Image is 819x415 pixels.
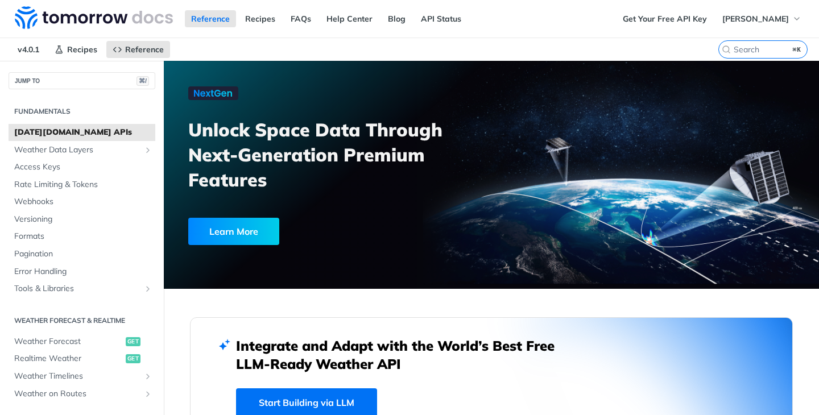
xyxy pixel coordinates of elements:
[15,6,173,29] img: Tomorrow.io Weather API Docs
[126,337,140,346] span: get
[14,231,152,242] span: Formats
[9,72,155,89] button: JUMP TO⌘/
[185,10,236,27] a: Reference
[14,371,140,382] span: Weather Timelines
[9,142,155,159] a: Weather Data LayersShow subpages for Weather Data Layers
[382,10,412,27] a: Blog
[188,218,441,245] a: Learn More
[9,368,155,385] a: Weather TimelinesShow subpages for Weather Timelines
[9,176,155,193] a: Rate Limiting & Tokens
[188,117,504,192] h3: Unlock Space Data Through Next-Generation Premium Features
[9,193,155,210] a: Webhooks
[67,44,97,55] span: Recipes
[9,106,155,117] h2: Fundamentals
[790,44,804,55] kbd: ⌘K
[14,388,140,400] span: Weather on Routes
[106,41,170,58] a: Reference
[9,159,155,176] a: Access Keys
[14,127,152,138] span: [DATE][DOMAIN_NAME] APIs
[14,283,140,294] span: Tools & Libraries
[9,316,155,326] h2: Weather Forecast & realtime
[126,354,140,363] span: get
[9,385,155,402] a: Weather on RoutesShow subpages for Weather on Routes
[143,372,152,381] button: Show subpages for Weather Timelines
[320,10,379,27] a: Help Center
[716,10,808,27] button: [PERSON_NAME]
[239,10,282,27] a: Recipes
[14,144,140,156] span: Weather Data Layers
[9,246,155,263] a: Pagination
[14,179,152,190] span: Rate Limiting & Tokens
[284,10,317,27] a: FAQs
[143,284,152,293] button: Show subpages for Tools & Libraries
[14,161,152,173] span: Access Keys
[617,10,713,27] a: Get Your Free API Key
[415,10,468,27] a: API Status
[9,228,155,245] a: Formats
[722,45,731,54] svg: Search
[9,333,155,350] a: Weather Forecastget
[11,41,45,58] span: v4.0.1
[9,124,155,141] a: [DATE][DOMAIN_NAME] APIs
[188,86,238,100] img: NextGen
[14,353,123,364] span: Realtime Weather
[14,266,152,277] span: Error Handling
[143,146,152,155] button: Show subpages for Weather Data Layers
[14,336,123,347] span: Weather Forecast
[9,211,155,228] a: Versioning
[14,248,152,260] span: Pagination
[125,44,164,55] span: Reference
[14,214,152,225] span: Versioning
[9,280,155,297] a: Tools & LibrariesShow subpages for Tools & Libraries
[722,14,789,24] span: [PERSON_NAME]
[48,41,104,58] a: Recipes
[9,263,155,280] a: Error Handling
[14,196,152,208] span: Webhooks
[136,76,149,86] span: ⌘/
[143,389,152,399] button: Show subpages for Weather on Routes
[188,218,279,245] div: Learn More
[9,350,155,367] a: Realtime Weatherget
[236,337,572,373] h2: Integrate and Adapt with the World’s Best Free LLM-Ready Weather API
